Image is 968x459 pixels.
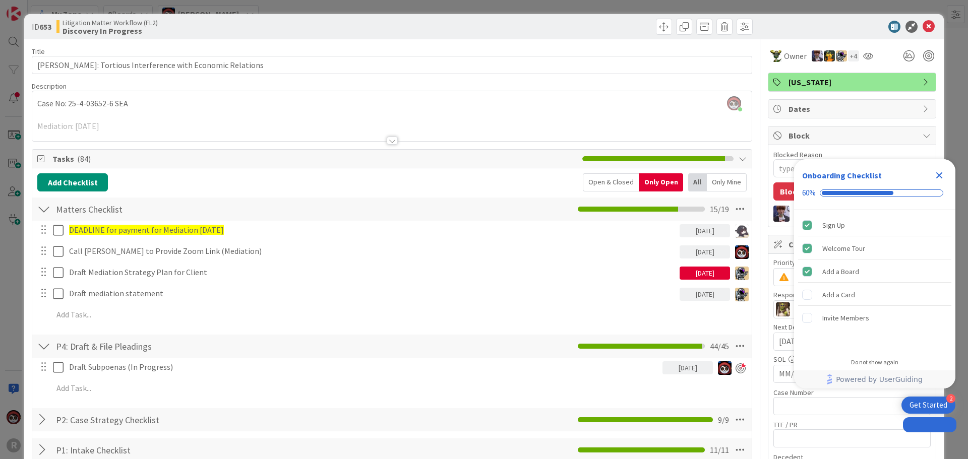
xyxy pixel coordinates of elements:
input: Add Checklist... [52,411,279,429]
img: TM [735,267,749,280]
label: Title [32,47,45,56]
div: Onboarding Checklist [802,169,882,181]
div: Footer [794,370,955,388]
p: Draft Mediation Strategy Plan for Client [69,267,676,278]
div: Add a Card [822,289,855,301]
span: Description [32,82,67,91]
span: Tasks [52,153,577,165]
img: TM [836,50,847,61]
div: Welcome Tour is complete. [798,237,951,259]
input: MM/DD/YYYY [779,333,925,350]
span: [US_STATE] [789,76,918,88]
div: [DATE] [680,288,730,301]
div: Add a Board is complete. [798,260,951,283]
input: Add Checklist... [52,337,279,355]
div: Priority [773,259,931,266]
p: Draft Subpoenas (In Progress) [69,361,658,373]
img: TM [735,288,749,301]
label: Case Number [773,388,814,397]
div: Only Open [639,173,683,191]
img: ML [812,50,823,61]
input: MM/DD/YYYY [779,365,925,382]
img: ML [773,206,790,222]
div: SOL [773,356,931,363]
img: KN [735,224,749,238]
span: ( 84 ) [77,154,91,164]
span: 11 / 11 [710,444,729,456]
div: Next Deadline [773,323,931,331]
div: All [688,173,707,191]
div: Sign Up [822,219,845,231]
div: Invite Members is incomplete. [798,307,951,329]
div: 2 [946,394,955,403]
div: Open & Closed [583,173,639,191]
div: [DATE] [680,267,730,280]
div: Responsible Paralegal [773,291,931,298]
div: Checklist items [794,210,955,352]
div: Only Mine [707,173,747,191]
input: type card name here... [32,56,752,74]
div: Add a Card is incomplete. [798,284,951,306]
span: Block [789,129,918,142]
span: 44 / 45 [710,340,729,352]
p: Case No: 25-4-03652-6 SEA [37,98,747,109]
img: JS [718,361,732,375]
img: efyPljKj6gaW2F5hrzZcLlhqqXRxmi01.png [727,96,741,110]
div: Open Get Started checklist, remaining modules: 2 [901,397,955,414]
span: ID [32,21,51,33]
img: JS [735,245,749,259]
p: Draft mediation statement [69,288,676,299]
div: Do not show again [851,358,898,366]
input: Add Checklist... [52,200,279,218]
input: Add Checklist... [52,441,279,459]
div: Sign Up is complete. [798,214,951,236]
div: Add a Board [822,266,859,278]
span: DEADLINE for payment for Mediation [DATE] [69,225,224,235]
div: [DATE] [680,245,730,258]
div: [DATE] [662,361,713,374]
div: Close Checklist [931,167,947,183]
span: Custom Fields [789,238,918,250]
div: Invite Members [822,312,869,324]
div: Welcome Tour [822,242,865,254]
div: Get Started [910,400,947,410]
p: Call [PERSON_NAME] to Provide Zoom Link (Mediation) [69,245,676,257]
img: NC [770,50,782,62]
div: + 4 [848,50,859,61]
label: Blocked Reason [773,150,822,159]
div: Checklist progress: 60% [802,188,947,198]
img: DG [776,302,790,316]
div: 60% [802,188,816,198]
span: Powered by UserGuiding [836,373,923,385]
b: Discovery In Progress [63,27,158,35]
div: Checklist Container [794,159,955,388]
img: MR [824,50,835,61]
span: Dates [789,103,918,115]
b: 653 [39,22,51,32]
button: Add Checklist [37,173,108,191]
span: Litigation Matter Workflow (FL2) [63,19,158,27]
button: Block [773,182,808,201]
a: Powered by UserGuiding [799,370,950,388]
span: Owner [784,50,807,62]
label: TTE / PR [773,420,798,429]
span: 15 / 19 [710,203,729,215]
span: 9 / 9 [718,414,729,426]
div: [DATE] [680,224,730,237]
